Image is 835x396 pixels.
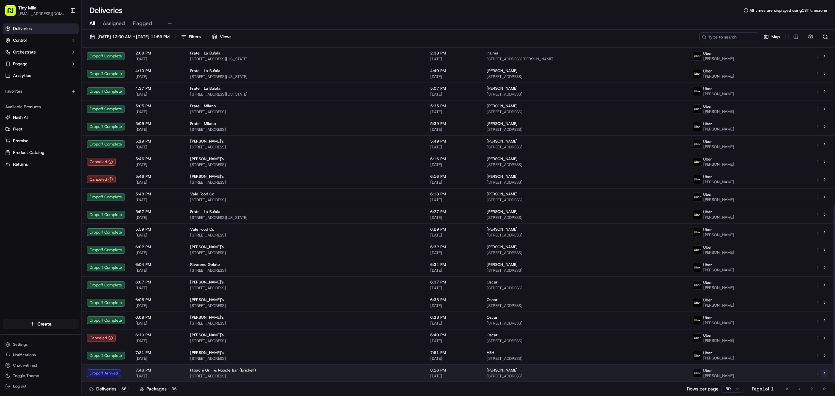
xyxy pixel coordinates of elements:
[430,86,476,91] span: 5:07 PM
[703,109,734,114] span: [PERSON_NAME]
[430,51,476,56] span: 2:38 PM
[430,338,476,343] span: [DATE]
[693,158,702,166] img: uber-new-logo.jpeg
[487,68,518,73] span: [PERSON_NAME]
[135,332,180,338] span: 6:10 PM
[135,191,180,197] span: 5:48 PM
[135,56,180,62] span: [DATE]
[430,227,476,232] span: 6:29 PM
[135,209,180,214] span: 5:57 PM
[13,38,27,43] span: Control
[487,338,682,343] span: [STREET_ADDRESS]
[430,68,476,73] span: 4:40 PM
[17,42,117,49] input: Got a question? Start typing here...
[190,145,420,150] span: [STREET_ADDRESS]
[703,262,712,267] span: Uber
[430,262,476,267] span: 6:34 PM
[487,145,682,150] span: [STREET_ADDRESS]
[13,73,31,79] span: Analytics
[693,210,702,219] img: uber-new-logo.jpeg
[190,68,220,73] span: Fratelli La Bufala
[3,361,79,370] button: Chat with us!
[430,109,476,114] span: [DATE]
[487,180,682,185] span: [STREET_ADDRESS]
[3,124,79,134] button: Fleet
[693,140,702,148] img: uber-new-logo.jpeg
[693,281,702,289] img: uber-new-logo.jpeg
[190,350,224,355] span: [PERSON_NAME]'s
[487,139,518,144] span: [PERSON_NAME]
[703,157,712,162] span: Uber
[13,352,36,358] span: Notifications
[430,268,476,273] span: [DATE]
[487,285,682,291] span: [STREET_ADDRESS]
[135,250,180,255] span: [DATE]
[190,92,420,97] span: [STREET_ADDRESS][US_STATE]
[430,303,476,308] span: [DATE]
[135,303,180,308] span: [DATE]
[693,351,702,360] img: uber-new-logo.jpeg
[430,250,476,255] span: [DATE]
[190,303,420,308] span: [STREET_ADDRESS]
[430,368,476,373] span: 8:16 PM
[487,121,518,126] span: [PERSON_NAME]
[53,92,107,104] a: 💻API Documentation
[22,63,107,69] div: Start new chat
[430,315,476,320] span: 6:38 PM
[703,338,734,343] span: [PERSON_NAME]
[87,32,173,41] button: [DATE] 12:00 AM - [DATE] 11:59 PM
[190,103,216,109] span: Fratelli Milano
[135,197,180,203] span: [DATE]
[89,386,129,392] div: Deliveries
[703,179,734,185] span: [PERSON_NAME]
[190,280,224,285] span: [PERSON_NAME]'s
[18,5,37,11] button: Tiny Mile
[13,61,27,67] span: Engage
[3,47,79,57] button: Orchestrate
[135,127,180,132] span: [DATE]
[13,161,28,167] span: Returns
[703,315,712,320] span: Uber
[703,91,734,97] span: [PERSON_NAME]
[703,232,734,237] span: [PERSON_NAME]
[135,233,180,238] span: [DATE]
[487,56,682,62] span: [STREET_ADDRESS][PERSON_NAME]
[111,65,119,72] button: Start new chat
[703,320,734,326] span: [PERSON_NAME]
[7,7,20,20] img: Nash
[703,373,734,378] span: [PERSON_NAME]
[3,70,79,81] a: Analytics
[752,386,774,392] div: Page 1 of 1
[103,20,125,27] span: Assigned
[13,95,50,101] span: Knowledge Base
[3,340,79,349] button: Settings
[190,191,214,197] span: Vale Food Co
[3,147,79,158] button: Product Catalog
[209,32,234,41] button: Views
[703,139,712,144] span: Uber
[190,285,420,291] span: [STREET_ADDRESS]
[487,92,682,97] span: [STREET_ADDRESS]
[5,150,76,156] a: Product Catalog
[487,51,498,56] span: Iraima
[135,86,180,91] span: 4:37 PM
[3,3,68,18] button: Tiny Mile[EMAIL_ADDRESS][DOMAIN_NAME]
[190,315,224,320] span: [PERSON_NAME]'s
[135,285,180,291] span: [DATE]
[703,127,734,132] span: [PERSON_NAME]
[190,321,420,326] span: [STREET_ADDRESS]
[87,175,116,183] button: Canceled
[190,233,420,238] span: [STREET_ADDRESS]
[430,162,476,167] span: [DATE]
[703,356,734,361] span: [PERSON_NAME]
[13,138,28,144] span: Promise
[430,139,476,144] span: 5:49 PM
[487,332,498,338] span: Oscar
[135,280,180,285] span: 6:07 PM
[761,32,783,41] button: Map
[135,215,180,220] span: [DATE]
[487,174,518,179] span: [PERSON_NAME]
[22,69,83,74] div: We're available if you need us!
[18,11,65,16] button: [EMAIL_ADDRESS][DOMAIN_NAME]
